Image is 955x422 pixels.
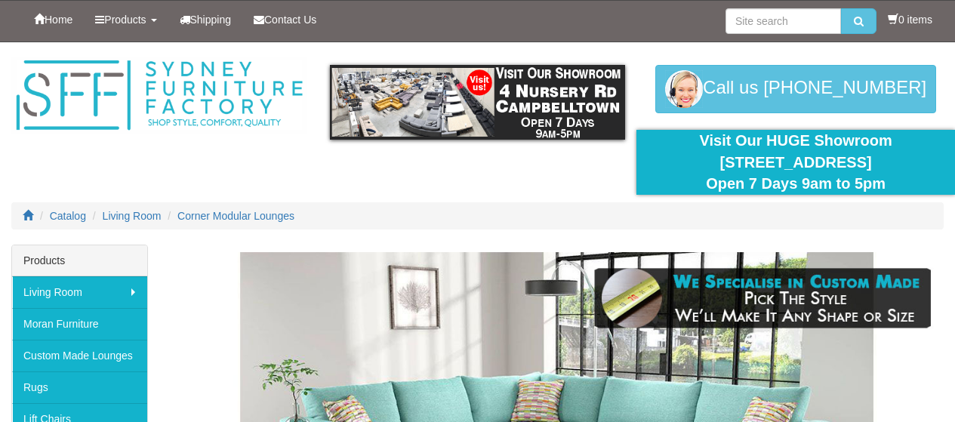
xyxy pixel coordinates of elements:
span: Shipping [190,14,232,26]
a: Moran Furniture [12,308,147,340]
span: Home [45,14,72,26]
span: Contact Us [264,14,316,26]
a: Rugs [12,371,147,403]
div: Products [12,245,147,276]
input: Site search [725,8,841,34]
a: Products [84,1,168,39]
div: Visit Our HUGE Showroom [STREET_ADDRESS] Open 7 Days 9am to 5pm [648,130,944,195]
a: Shipping [168,1,243,39]
span: Products [104,14,146,26]
a: Living Room [103,210,162,222]
a: Home [23,1,84,39]
a: Contact Us [242,1,328,39]
li: 0 items [888,12,932,27]
a: Corner Modular Lounges [177,210,294,222]
a: Living Room [12,276,147,308]
img: Sydney Furniture Factory [11,57,307,134]
a: Catalog [50,210,86,222]
a: Custom Made Lounges [12,340,147,371]
img: showroom.gif [330,65,626,140]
